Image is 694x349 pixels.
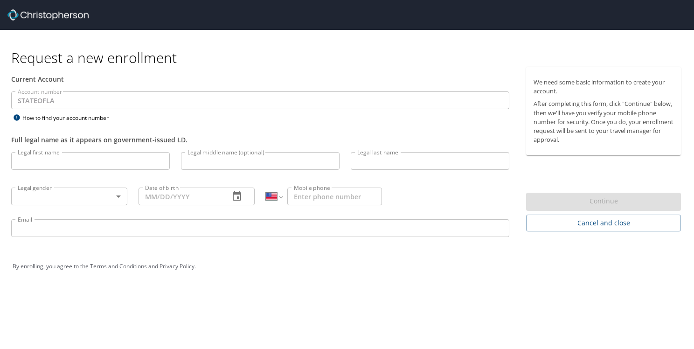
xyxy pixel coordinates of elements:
button: Cancel and close [526,215,681,232]
div: ​ [11,188,127,205]
p: After completing this form, click "Continue" below, then we'll have you verify your mobile phone ... [534,99,673,144]
div: Current Account [11,74,509,84]
input: Enter phone number [287,188,382,205]
p: We need some basic information to create your account. [534,78,673,96]
div: How to find your account number [11,112,128,124]
img: cbt logo [7,9,89,21]
a: Privacy Policy [160,262,194,270]
div: Full legal name as it appears on government-issued I.D. [11,135,509,145]
a: Terms and Conditions [90,262,147,270]
span: Cancel and close [534,217,673,229]
input: MM/DD/YYYY [139,188,222,205]
div: By enrolling, you agree to the and . [13,255,681,278]
h1: Request a new enrollment [11,49,688,67]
